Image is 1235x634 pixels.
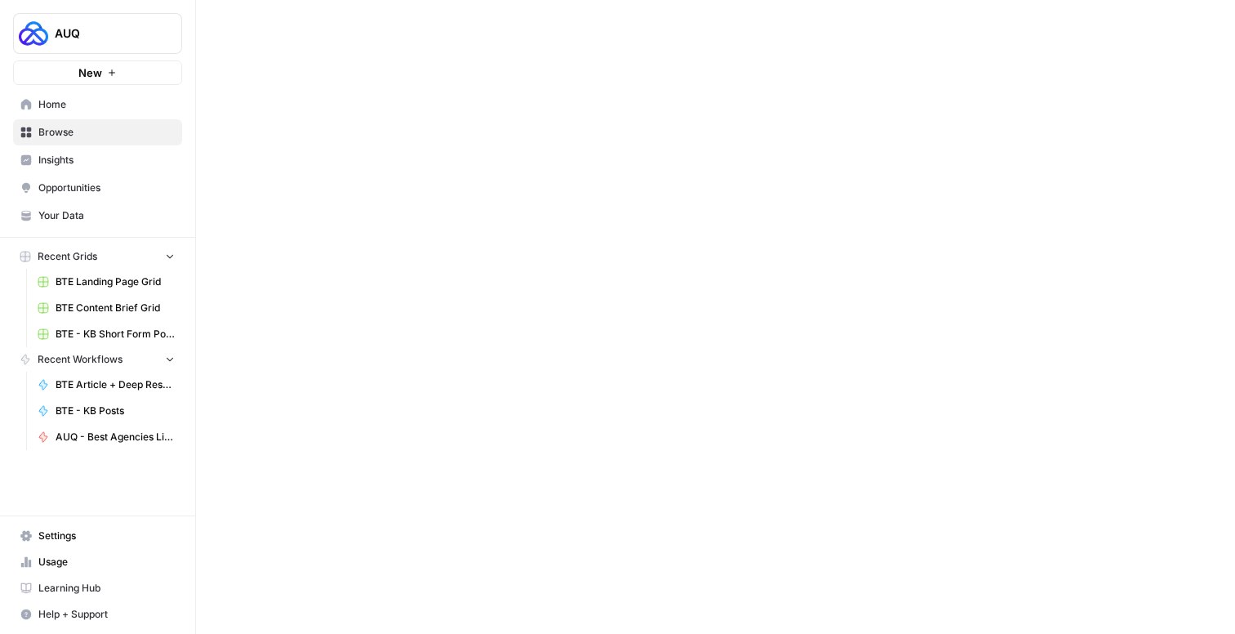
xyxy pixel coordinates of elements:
button: Workspace: AUQ [13,13,182,54]
a: Opportunities [13,175,182,201]
button: New [13,60,182,85]
button: Help + Support [13,601,182,627]
a: Home [13,92,182,118]
span: BTE Article + Deep Research [56,377,175,392]
span: Recent Workflows [38,352,123,367]
span: Help + Support [38,607,175,622]
a: Usage [13,549,182,575]
span: Opportunities [38,181,175,195]
span: Settings [38,529,175,543]
button: Recent Workflows [13,347,182,372]
span: New [78,65,102,81]
a: Learning Hub [13,575,182,601]
span: AUQ [55,25,154,42]
span: BTE - KB Posts [56,404,175,418]
span: Home [38,97,175,112]
span: AUQ - Best Agencies Listicles [56,430,175,444]
span: BTE - KB Short Form Posts Grid [56,327,175,342]
span: Browse [38,125,175,140]
span: Your Data [38,208,175,223]
a: Browse [13,119,182,145]
a: BTE Landing Page Grid [30,269,182,295]
a: Your Data [13,203,182,229]
span: Recent Grids [38,249,97,264]
span: Learning Hub [38,581,175,596]
a: BTE Article + Deep Research [30,372,182,398]
a: BTE Content Brief Grid [30,295,182,321]
button: Recent Grids [13,244,182,269]
a: BTE - KB Posts [30,398,182,424]
img: AUQ Logo [19,19,48,48]
a: Insights [13,147,182,173]
span: Usage [38,555,175,569]
a: Settings [13,523,182,549]
span: BTE Landing Page Grid [56,275,175,289]
span: Insights [38,153,175,167]
a: BTE - KB Short Form Posts Grid [30,321,182,347]
a: AUQ - Best Agencies Listicles [30,424,182,450]
span: BTE Content Brief Grid [56,301,175,315]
